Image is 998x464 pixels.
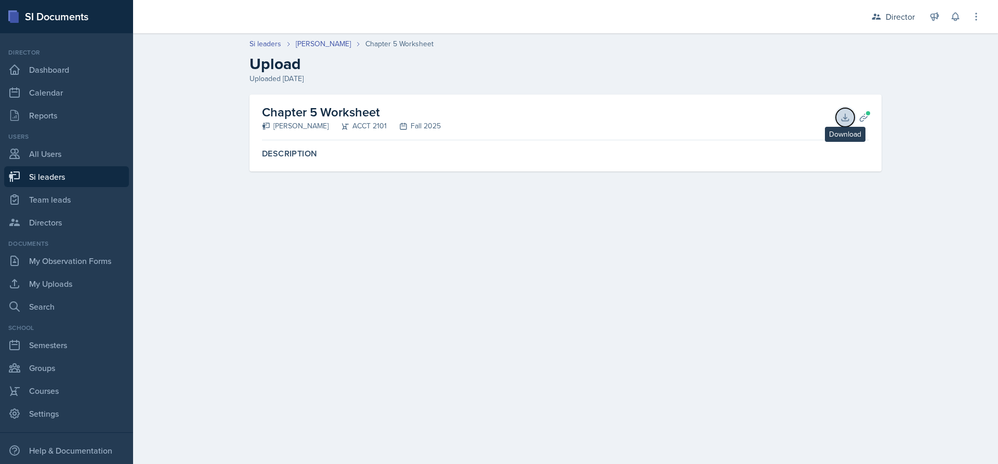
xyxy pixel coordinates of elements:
[4,82,129,103] a: Calendar
[4,357,129,378] a: Groups
[4,380,129,401] a: Courses
[329,121,387,131] div: ACCT 2101
[262,121,329,131] div: [PERSON_NAME]
[4,250,129,271] a: My Observation Forms
[4,440,129,461] div: Help & Documentation
[4,335,129,355] a: Semesters
[4,132,129,141] div: Users
[249,55,882,73] h2: Upload
[262,103,441,122] h2: Chapter 5 Worksheet
[4,189,129,210] a: Team leads
[4,323,129,333] div: School
[4,59,129,80] a: Dashboard
[4,239,129,248] div: Documents
[387,121,441,131] div: Fall 2025
[4,105,129,126] a: Reports
[4,166,129,187] a: Si leaders
[249,73,882,84] div: Uploaded [DATE]
[4,403,129,424] a: Settings
[836,108,855,127] button: Download
[4,48,129,57] div: Director
[4,143,129,164] a: All Users
[886,10,915,23] div: Director
[296,38,351,49] a: [PERSON_NAME]
[365,38,434,49] div: Chapter 5 Worksheet
[249,38,281,49] a: Si leaders
[4,212,129,233] a: Directors
[4,296,129,317] a: Search
[262,149,869,159] label: Description
[4,273,129,294] a: My Uploads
